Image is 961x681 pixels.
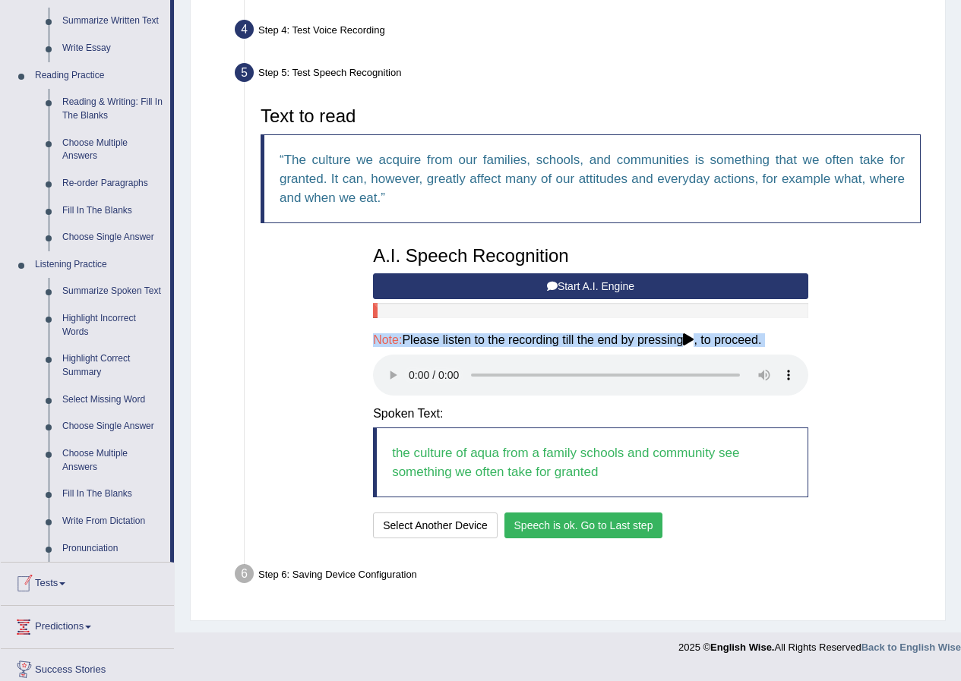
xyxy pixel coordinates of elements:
div: Step 6: Saving Device Configuration [228,560,938,593]
a: Re-order Paragraphs [55,170,170,197]
blockquote: the culture of aqua from a family schools and community see something we often take for granted [373,427,808,497]
div: Step 5: Test Speech Recognition [228,58,938,92]
a: Listening Practice [28,251,170,279]
a: Choose Multiple Answers [55,440,170,481]
div: 2025 © All Rights Reserved [678,632,961,654]
a: Highlight Correct Summary [55,345,170,386]
button: Select Another Device [373,512,498,538]
a: Write Essay [55,35,170,62]
a: Choose Single Answer [55,224,170,251]
a: Pronunciation [55,535,170,563]
a: Tests [1,563,174,601]
a: Reading & Writing: Fill In The Blanks [55,89,170,129]
a: Reading Practice [28,62,170,90]
span: Note: [373,333,402,346]
a: Summarize Written Text [55,8,170,35]
a: Fill In The Blanks [55,197,170,225]
h4: Spoken Text: [373,407,808,421]
div: Step 4: Test Voice Recording [228,15,938,49]
button: Speech is ok. Go to Last step [504,512,663,538]
a: Choose Single Answer [55,413,170,440]
h4: Please listen to the recording till the end by pressing , to proceed. [373,333,808,347]
q: The culture we acquire from our families, schools, and communities is something that we often tak... [280,153,905,205]
a: Select Missing Word [55,386,170,414]
a: Summarize Spoken Text [55,278,170,305]
a: Highlight Incorrect Words [55,305,170,345]
strong: English Wise. [710,642,774,653]
h3: Text to read [261,106,921,126]
h3: A.I. Speech Recognition [373,246,808,266]
a: Write From Dictation [55,508,170,535]
a: Predictions [1,606,174,644]
button: Start A.I. Engine [373,273,808,299]
a: Choose Multiple Answers [55,130,170,170]
a: Back to English Wise [861,642,961,653]
a: Fill In The Blanks [55,481,170,508]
